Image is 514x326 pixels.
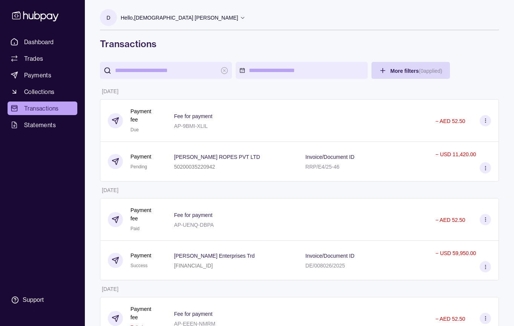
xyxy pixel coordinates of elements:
[419,68,442,74] p: ( 0 applied)
[8,35,77,49] a: Dashboard
[8,118,77,132] a: Statements
[305,164,339,170] p: RRP/E4/25-46
[174,123,207,129] p: AP-9BMI-XLIL
[130,164,147,169] span: Pending
[102,88,118,94] p: [DATE]
[130,107,159,124] p: Payment fee
[436,316,465,322] p: − AED 52.50
[102,187,118,193] p: [DATE]
[130,251,151,260] p: Payment
[390,68,442,74] span: More filters
[130,263,147,268] span: Success
[24,54,43,63] span: Trades
[102,286,118,292] p: [DATE]
[24,104,59,113] span: Transactions
[174,263,213,269] p: [FINANCIAL_ID]
[24,71,51,80] span: Payments
[130,206,159,223] p: Payment fee
[24,37,54,46] span: Dashboard
[106,14,110,22] p: D
[121,14,238,22] p: Hello, [DEMOGRAPHIC_DATA] [PERSON_NAME]
[130,305,159,321] p: Payment fee
[174,154,260,160] p: [PERSON_NAME] ROPES PVT LTD
[8,85,77,98] a: Collections
[8,292,77,308] a: Support
[100,38,499,50] h1: Transactions
[130,152,151,161] p: Payment
[115,62,217,79] input: search
[305,263,345,269] p: DE/008026/2025
[130,226,140,231] span: Paid
[371,62,450,79] button: More filters(0applied)
[305,154,354,160] p: Invoice/Document ID
[130,127,139,132] span: Due
[436,250,476,256] p: − USD 59,950.00
[23,296,44,304] div: Support
[436,118,465,124] p: − AED 52.50
[174,212,212,218] p: Fee for payment
[8,68,77,82] a: Payments
[174,113,212,119] p: Fee for payment
[8,101,77,115] a: Transactions
[8,52,77,65] a: Trades
[24,120,56,129] span: Statements
[24,87,54,96] span: Collections
[174,164,215,170] p: 50200035220942
[174,253,255,259] p: [PERSON_NAME] Enterprises Trd
[305,253,354,259] p: Invoice/Document ID
[436,217,465,223] p: − AED 52.50
[174,311,212,317] p: Fee for payment
[174,222,214,228] p: AP-UENQ-DBPA
[436,151,476,157] p: − USD 11,420.00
